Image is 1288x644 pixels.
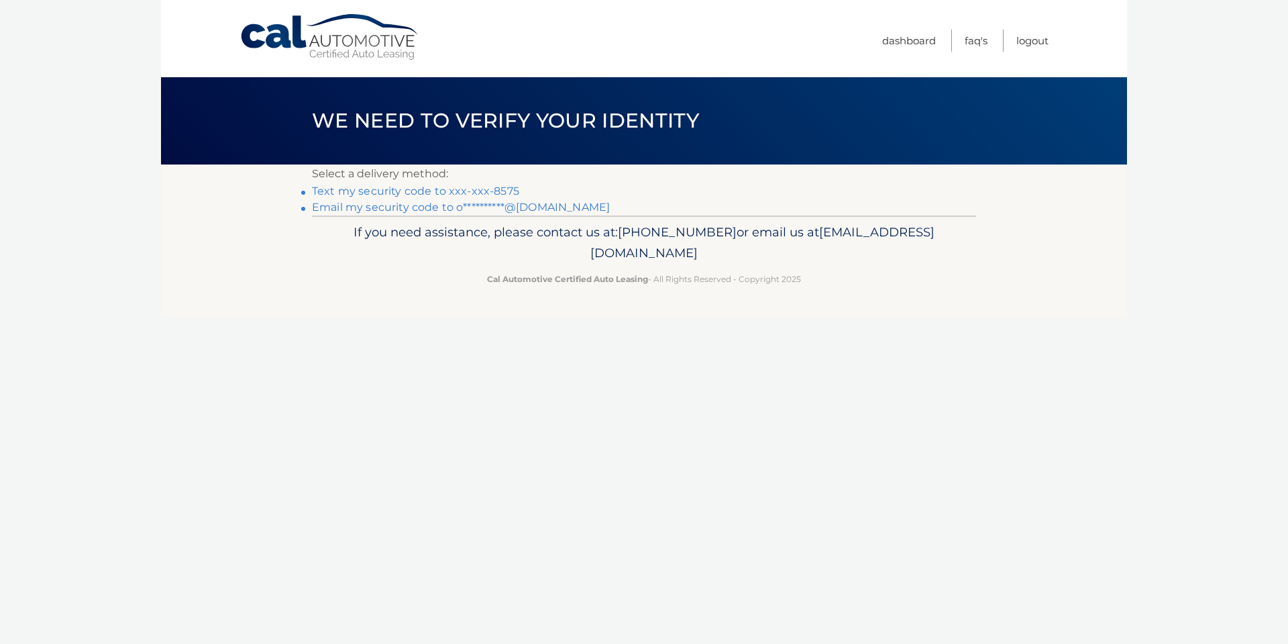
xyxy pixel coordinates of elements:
[312,165,976,183] p: Select a delivery method:
[1016,30,1049,52] a: Logout
[312,185,519,197] a: Text my security code to xxx-xxx-8575
[965,30,987,52] a: FAQ's
[312,108,699,133] span: We need to verify your identity
[312,201,610,214] a: Email my security code to o**********@[DOMAIN_NAME]
[321,222,967,265] p: If you need assistance, please contact us at: or email us at
[239,13,421,61] a: Cal Automotive
[618,224,737,240] span: [PHONE_NUMBER]
[487,274,648,284] strong: Cal Automotive Certified Auto Leasing
[882,30,936,52] a: Dashboard
[321,272,967,286] p: - All Rights Reserved - Copyright 2025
